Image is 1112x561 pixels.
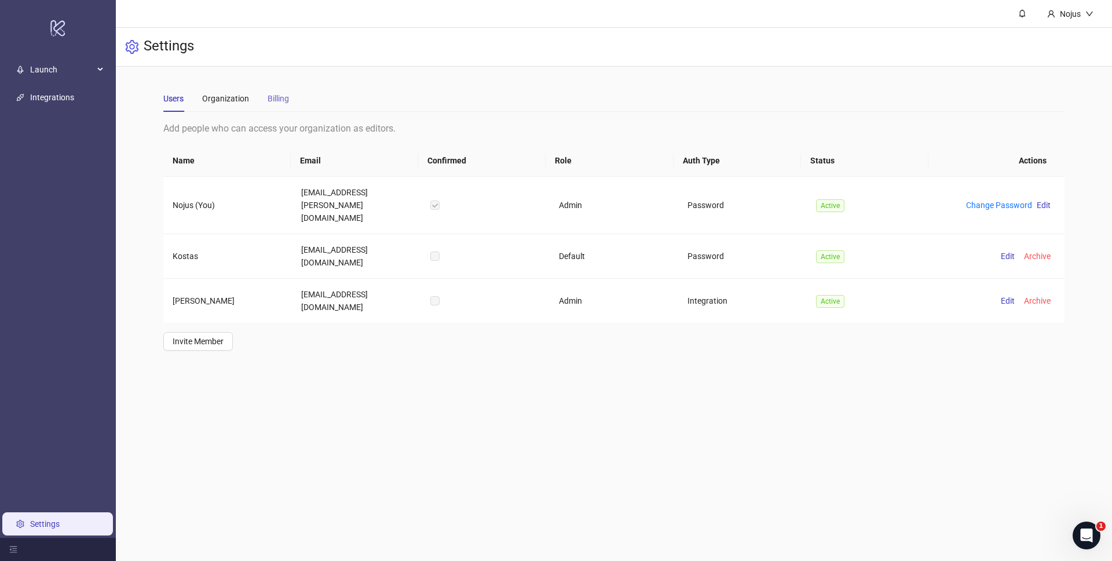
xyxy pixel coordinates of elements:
td: Integration [678,279,807,323]
span: rocket [16,65,24,74]
td: Kostas [163,234,292,279]
span: menu-fold [9,545,17,553]
span: Active [816,295,844,308]
div: Billing [268,92,289,105]
th: Confirmed [418,145,546,177]
span: Launch [30,58,94,81]
a: Integrations [30,93,74,102]
button: Edit [996,294,1019,308]
span: setting [125,40,139,54]
iframe: Intercom live chat [1073,522,1100,549]
span: down [1085,10,1093,18]
th: Status [801,145,928,177]
button: Invite Member [163,332,233,351]
th: Email [291,145,418,177]
td: [EMAIL_ADDRESS][DOMAIN_NAME] [292,234,420,279]
td: [PERSON_NAME] [163,279,292,323]
span: Active [816,250,844,263]
button: Archive [1019,294,1055,308]
h3: Settings [144,37,194,57]
td: Nojus (You) [163,177,292,234]
span: Edit [1037,201,1051,210]
span: Archive [1024,296,1051,305]
td: Admin [550,279,678,323]
div: Users [163,92,184,105]
th: Actions [928,145,1056,177]
button: Edit [996,249,1019,263]
td: Default [550,234,678,279]
th: Role [546,145,673,177]
button: Edit [1032,198,1055,212]
span: Archive [1024,252,1051,261]
button: Archive [1019,249,1055,263]
div: Nojus [1055,8,1085,20]
a: Change Password [966,201,1032,210]
th: Auth Type [674,145,801,177]
td: Password [678,234,807,279]
a: Settings [30,519,60,529]
span: 1 [1096,522,1106,531]
div: Organization [202,92,249,105]
span: Edit [1001,252,1015,261]
td: Password [678,177,807,234]
td: [EMAIL_ADDRESS][DOMAIN_NAME] [292,279,420,323]
span: user [1047,10,1055,18]
div: Add people who can access your organization as editors. [163,121,1065,136]
span: Active [816,199,844,212]
td: [EMAIL_ADDRESS][PERSON_NAME][DOMAIN_NAME] [292,177,420,234]
th: Name [163,145,291,177]
span: bell [1018,9,1026,17]
span: Invite Member [173,337,224,346]
span: Edit [1001,296,1015,305]
td: Admin [550,177,678,234]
